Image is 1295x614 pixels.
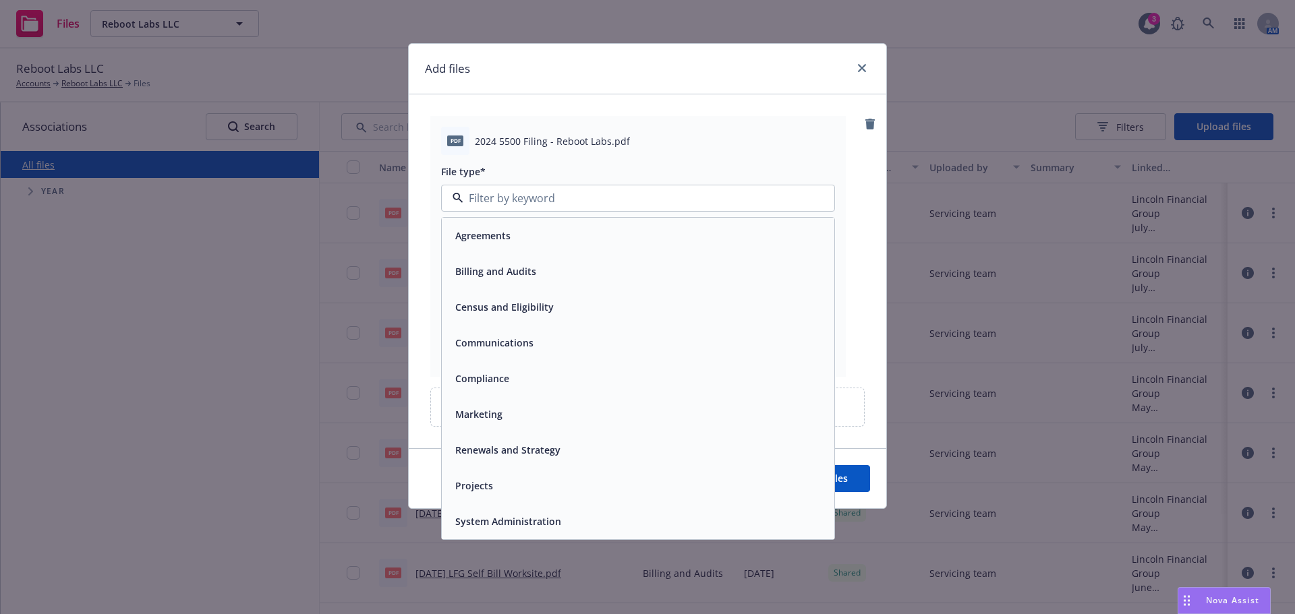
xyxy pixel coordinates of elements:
[1178,588,1195,613] div: Drag to move
[425,60,470,78] h1: Add files
[455,300,554,314] button: Census and Eligibility
[1206,594,1259,606] span: Nova Assist
[455,443,560,457] button: Renewals and Strategy
[455,479,493,493] button: Projects
[455,407,502,421] button: Marketing
[862,116,878,132] a: remove
[463,190,807,206] input: Filter by keyword
[1178,587,1271,614] button: Nova Assist
[430,388,865,427] div: Upload new files
[854,60,870,76] a: close
[455,371,509,386] button: Compliance
[455,228,511,243] button: Agreements
[475,134,630,148] span: 2024 5500 Filing - Reboot Labs.pdf
[455,336,534,350] button: Communications
[455,264,536,278] button: Billing and Audits
[447,135,463,146] span: pdf
[455,514,561,528] button: System Administration
[441,165,486,178] span: File type*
